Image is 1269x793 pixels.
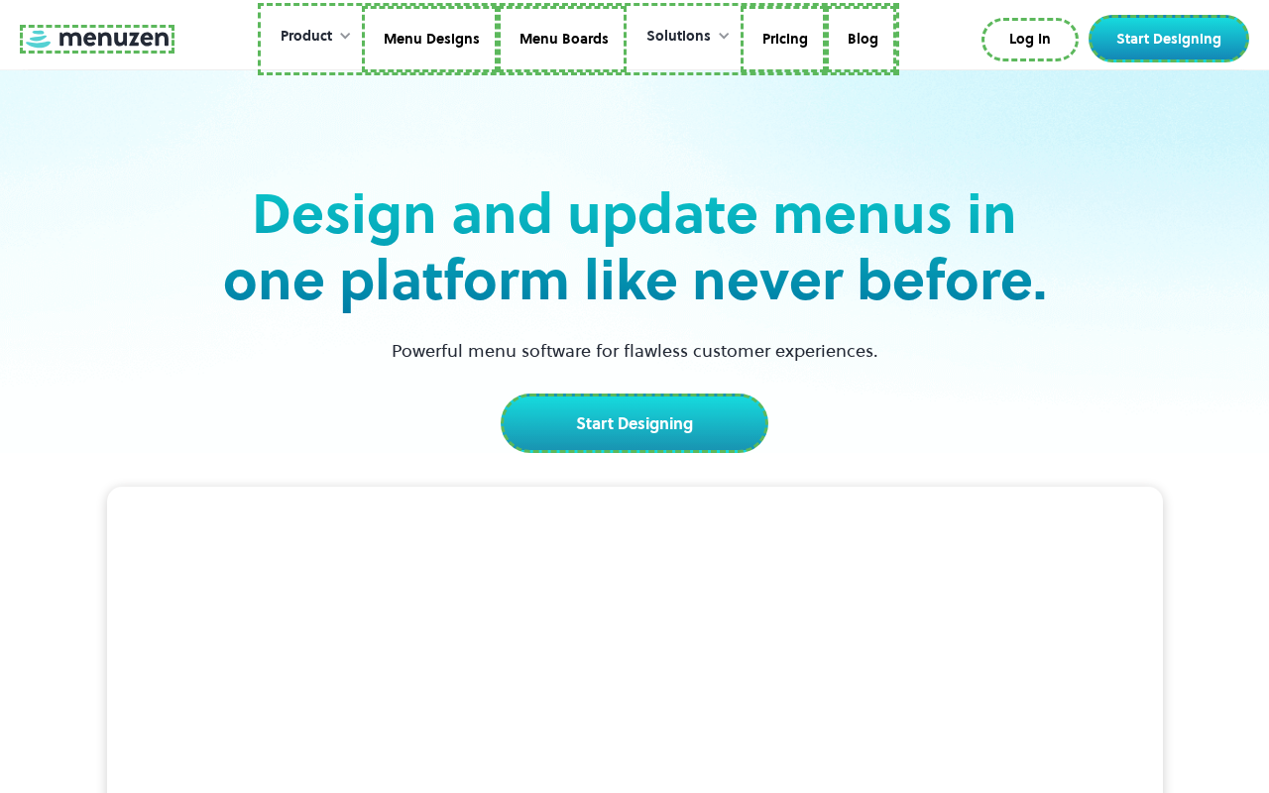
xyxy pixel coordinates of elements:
[501,394,768,453] a: Start Designing
[281,26,332,48] div: Product
[1089,15,1249,62] a: Start Designing
[627,6,741,67] div: Solutions
[367,337,903,364] p: Powerful menu software for flawless customer experiences.
[981,18,1079,61] a: Log In
[826,6,896,73] a: Blog
[498,6,627,73] a: Menu Boards
[362,6,498,73] a: Menu Designs
[261,6,362,67] div: Product
[646,26,711,48] div: Solutions
[216,180,1053,313] h2: Design and update menus in one platform like never before.
[741,6,826,73] a: Pricing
